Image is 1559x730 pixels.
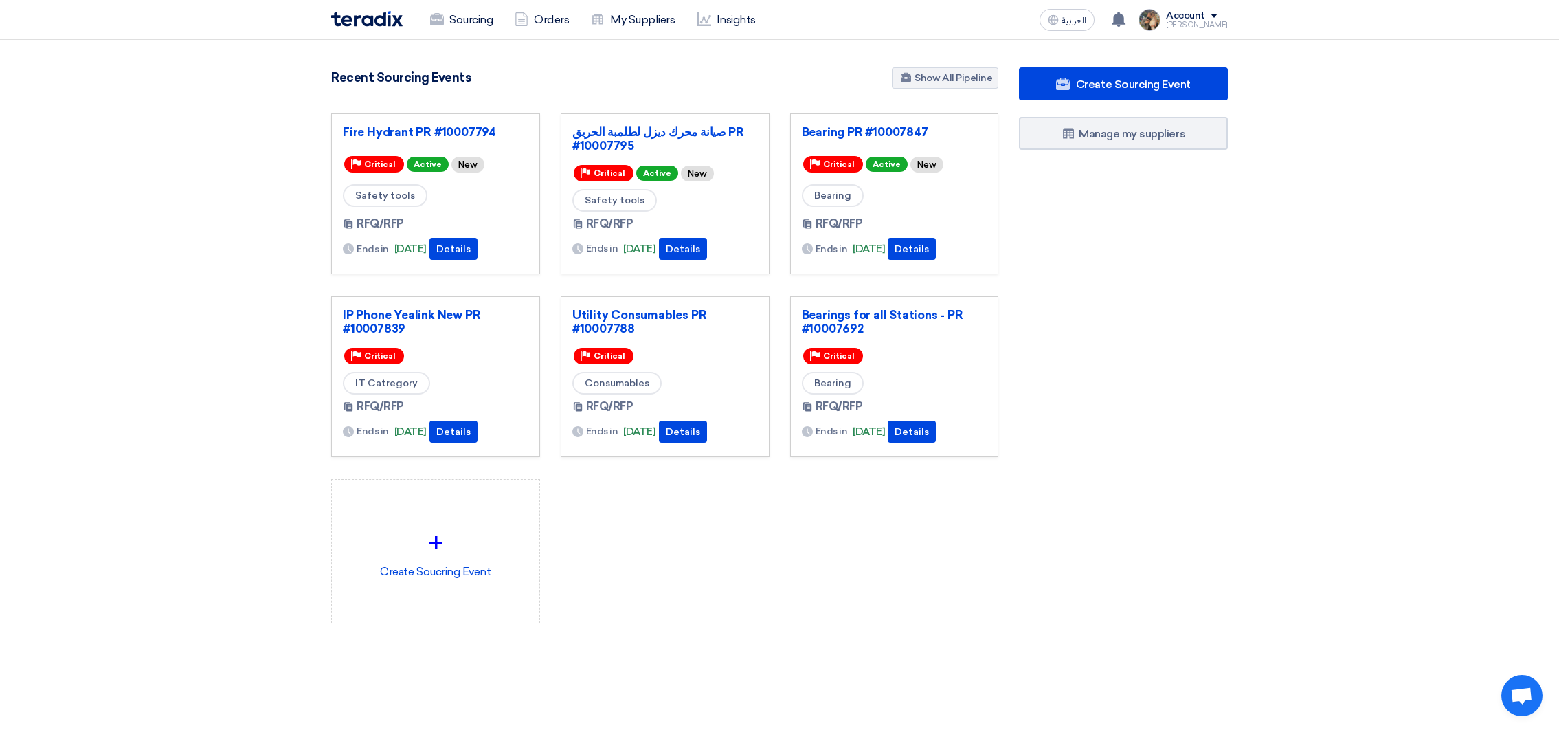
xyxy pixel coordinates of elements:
a: Bearing PR #10007847 [802,125,987,139]
a: صيانة محرك ديزل لطلمبة الحريق PR #10007795 [572,125,758,153]
span: [DATE] [394,424,427,440]
span: RFQ/RFP [357,399,404,415]
span: RFQ/RFP [357,216,404,232]
span: Consumables [572,372,662,395]
span: Critical [594,351,625,361]
button: Details [659,421,707,443]
span: Ends in [816,242,848,256]
img: file_1710751448746.jpg [1139,9,1160,31]
div: New [910,157,943,173]
span: Active [407,157,449,172]
span: Safety tools [572,189,657,212]
span: Safety tools [343,184,427,207]
div: Open chat [1501,675,1543,716]
span: RFQ/RFP [586,399,633,415]
span: [DATE] [623,241,655,257]
span: Critical [823,159,855,169]
span: [DATE] [623,424,655,440]
a: My Suppliers [580,5,686,35]
span: Ends in [586,241,618,256]
a: Utility Consumables PR #10007788 [572,308,758,335]
span: Create Sourcing Event [1076,78,1191,91]
span: Critical [823,351,855,361]
a: Bearings for all Stations - PR #10007692 [802,308,987,335]
button: Details [888,238,936,260]
div: [PERSON_NAME] [1166,21,1228,29]
a: Show All Pipeline [892,67,998,89]
a: Manage my suppliers [1019,117,1228,150]
div: Create Soucring Event [343,491,528,612]
a: Orders [504,5,580,35]
span: [DATE] [394,241,427,257]
span: Ends in [586,424,618,439]
span: Ends in [357,424,389,439]
span: العربية [1062,16,1086,25]
button: Details [659,238,707,260]
a: Insights [686,5,767,35]
div: + [343,522,528,564]
span: Ends in [816,424,848,439]
span: Bearing [802,184,864,207]
div: New [681,166,714,181]
span: Ends in [357,242,389,256]
h4: Recent Sourcing Events [331,70,471,85]
a: Sourcing [419,5,504,35]
span: Critical [364,351,396,361]
button: العربية [1040,9,1095,31]
span: Bearing [802,372,864,395]
span: Critical [594,168,625,178]
button: Details [429,238,478,260]
img: Teradix logo [331,11,403,27]
a: Fire Hydrant PR #10007794 [343,125,528,139]
span: RFQ/RFP [816,399,863,415]
button: Details [429,421,478,443]
span: [DATE] [853,424,885,440]
button: Details [888,421,936,443]
span: RFQ/RFP [586,216,633,232]
span: Critical [364,159,396,169]
span: [DATE] [853,241,885,257]
span: IT Catregory [343,372,430,395]
div: New [451,157,484,173]
span: Active [866,157,908,172]
span: Active [636,166,678,181]
a: IP Phone Yealink New PR #10007839 [343,308,528,335]
span: RFQ/RFP [816,216,863,232]
div: Account [1166,10,1205,22]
